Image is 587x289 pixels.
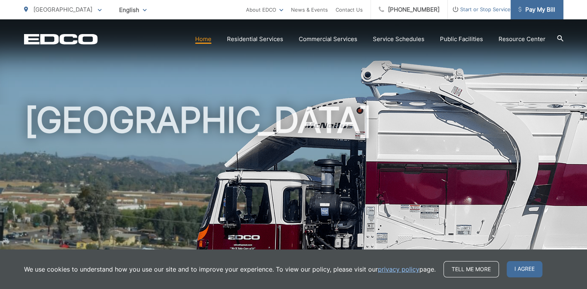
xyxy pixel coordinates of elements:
[195,34,211,44] a: Home
[24,34,98,45] a: EDCD logo. Return to the homepage.
[373,34,424,44] a: Service Schedules
[24,265,436,274] p: We use cookies to understand how you use our site and to improve your experience. To view our pol...
[378,265,419,274] a: privacy policy
[440,34,483,44] a: Public Facilities
[499,34,545,44] a: Resource Center
[299,34,357,44] a: Commercial Services
[291,5,328,14] a: News & Events
[113,3,152,17] span: English
[246,5,283,14] a: About EDCO
[227,34,283,44] a: Residential Services
[33,6,92,13] span: [GEOGRAPHIC_DATA]
[336,5,363,14] a: Contact Us
[518,5,555,14] span: Pay My Bill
